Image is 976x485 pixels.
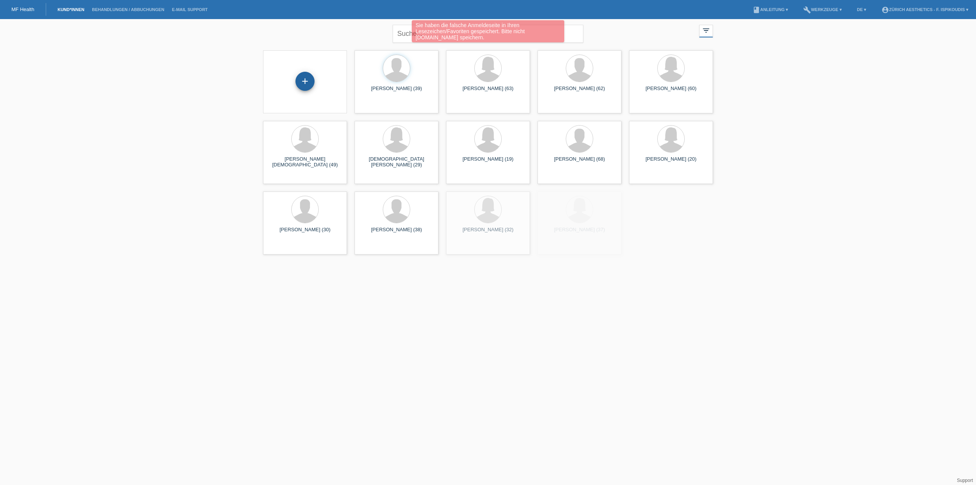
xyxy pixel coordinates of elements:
div: [PERSON_NAME] (37) [544,227,615,239]
div: [PERSON_NAME] (38) [361,227,432,239]
div: [PERSON_NAME] (60) [635,85,707,98]
a: buildWerkzeuge ▾ [799,7,846,12]
div: [DEMOGRAPHIC_DATA][PERSON_NAME] (29) [361,156,432,168]
i: book [753,6,760,14]
div: [PERSON_NAME] (68) [544,156,615,168]
i: account_circle [881,6,889,14]
div: [PERSON_NAME] (39) [361,85,432,98]
div: [PERSON_NAME] (20) [635,156,707,168]
a: account_circleZürich Aesthetics - F. Ispikoudis ▾ [878,7,972,12]
div: [PERSON_NAME] (32) [452,227,524,239]
a: E-Mail Support [168,7,212,12]
a: Support [957,478,973,483]
div: [PERSON_NAME] (62) [544,85,615,98]
i: build [803,6,811,14]
a: DE ▾ [853,7,870,12]
div: [PERSON_NAME] (30) [269,227,341,239]
div: [PERSON_NAME][DEMOGRAPHIC_DATA] (49) [269,156,341,168]
a: MF Health [11,6,34,12]
div: Sie haben die falsche Anmeldeseite in Ihren Lesezeichen/Favoriten gespeichert. Bitte nicht [DOMAI... [412,20,564,42]
div: Kund*in hinzufügen [296,75,314,88]
a: bookAnleitung ▾ [749,7,792,12]
div: [PERSON_NAME] (63) [452,85,524,98]
div: [PERSON_NAME] (19) [452,156,524,168]
a: Behandlungen / Abbuchungen [88,7,168,12]
a: Kund*innen [54,7,88,12]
